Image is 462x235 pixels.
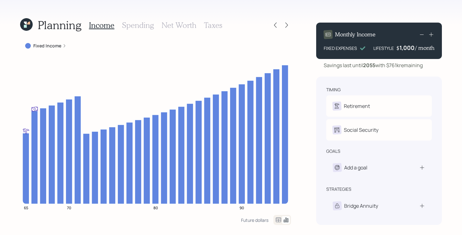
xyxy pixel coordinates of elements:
div: 1,000 [399,44,415,51]
h4: $ [396,45,399,51]
tspan: 70 [67,205,71,210]
tspan: 90 [239,205,244,210]
div: strategies [326,186,351,192]
div: FIXED EXPENSES [324,45,357,51]
div: LIFESTYLE [373,45,394,51]
h1: Planning [38,18,81,32]
h3: Net Worth [162,21,196,30]
div: Retirement [344,102,370,110]
div: Savings last until with $761k remaining [324,61,423,69]
div: Add a goal [344,164,367,171]
h3: Income [89,21,114,30]
div: timing [326,87,341,93]
h4: / month [415,45,434,51]
div: Future dollars [241,217,268,223]
h3: Spending [122,21,154,30]
div: Social Security [344,126,378,134]
label: Fixed Income [33,43,61,49]
tspan: 80 [153,205,158,210]
b: 2055 [363,62,375,69]
h3: Taxes [204,21,222,30]
div: goals [326,148,340,154]
tspan: 65 [24,205,28,210]
h4: Monthly Income [335,31,376,38]
div: Bridge Annuity [344,202,378,210]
